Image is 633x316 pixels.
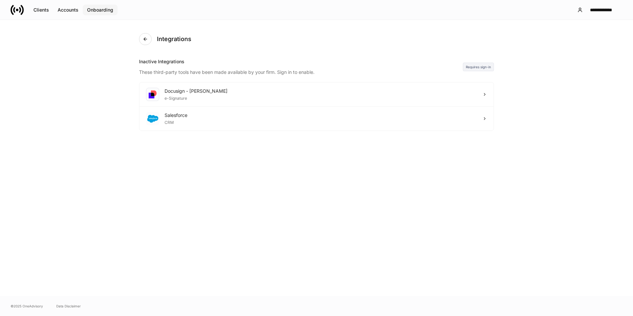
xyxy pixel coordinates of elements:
[53,5,83,15] button: Accounts
[87,8,113,12] div: Onboarding
[56,303,81,309] a: Data Disclaimer
[165,88,227,94] div: Docusign - [PERSON_NAME]
[139,58,463,65] div: Inactive Integrations
[29,5,53,15] button: Clients
[165,94,227,101] div: e-Signature
[165,112,187,119] div: Salesforce
[33,8,49,12] div: Clients
[11,303,43,309] span: © 2025 OneAdvisory
[157,35,191,43] h4: Integrations
[139,65,463,76] div: These third-party tools have been made available by your firm. Sign in to enable.
[83,5,118,15] button: Onboarding
[165,119,187,125] div: CRM
[463,63,494,71] div: Requires sign-in
[58,8,78,12] div: Accounts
